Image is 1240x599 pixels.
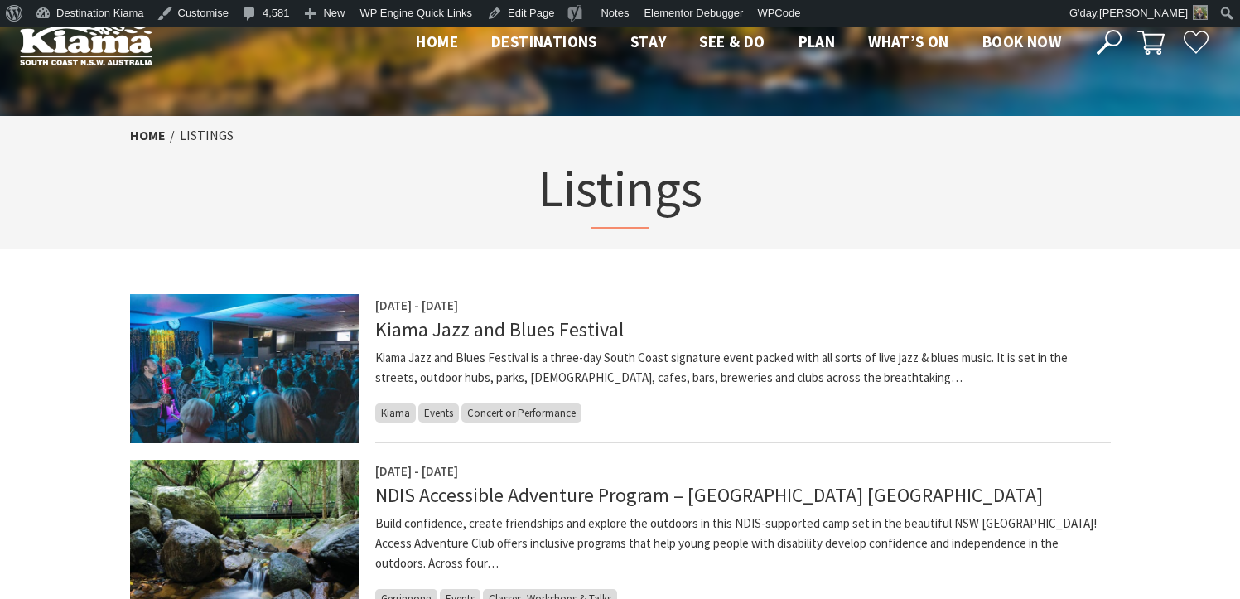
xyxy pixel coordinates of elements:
[418,403,459,423] span: Events
[1099,7,1188,19] span: [PERSON_NAME]
[375,482,1043,508] a: NDIS Accessible Adventure Program – [GEOGRAPHIC_DATA] [GEOGRAPHIC_DATA]
[130,294,359,443] img: Kiama Bowling Club
[20,20,152,65] img: Kiama Logo
[130,127,166,144] a: Home
[375,463,458,479] span: [DATE] - [DATE]
[699,31,765,51] span: See & Do
[375,403,416,423] span: Kiama
[1193,5,1208,20] img: Theresa-Mullan-1-30x30.png
[375,348,1111,388] p: Kiama Jazz and Blues Festival is a three-day South Coast signature event packed with all sorts of...
[375,297,458,313] span: [DATE] - [DATE]
[868,31,949,51] span: What’s On
[296,155,945,229] h1: Listings
[630,31,667,51] span: Stay
[180,125,234,147] li: Listings
[491,31,597,51] span: Destinations
[399,29,1078,56] nav: Main Menu
[461,403,581,423] span: Concert or Performance
[982,31,1061,51] span: Book now
[799,31,836,51] span: Plan
[416,31,458,51] span: Home
[375,316,624,342] a: Kiama Jazz and Blues Festival
[375,514,1111,573] p: Build confidence, create friendships and explore the outdoors in this NDIS-supported camp set in ...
